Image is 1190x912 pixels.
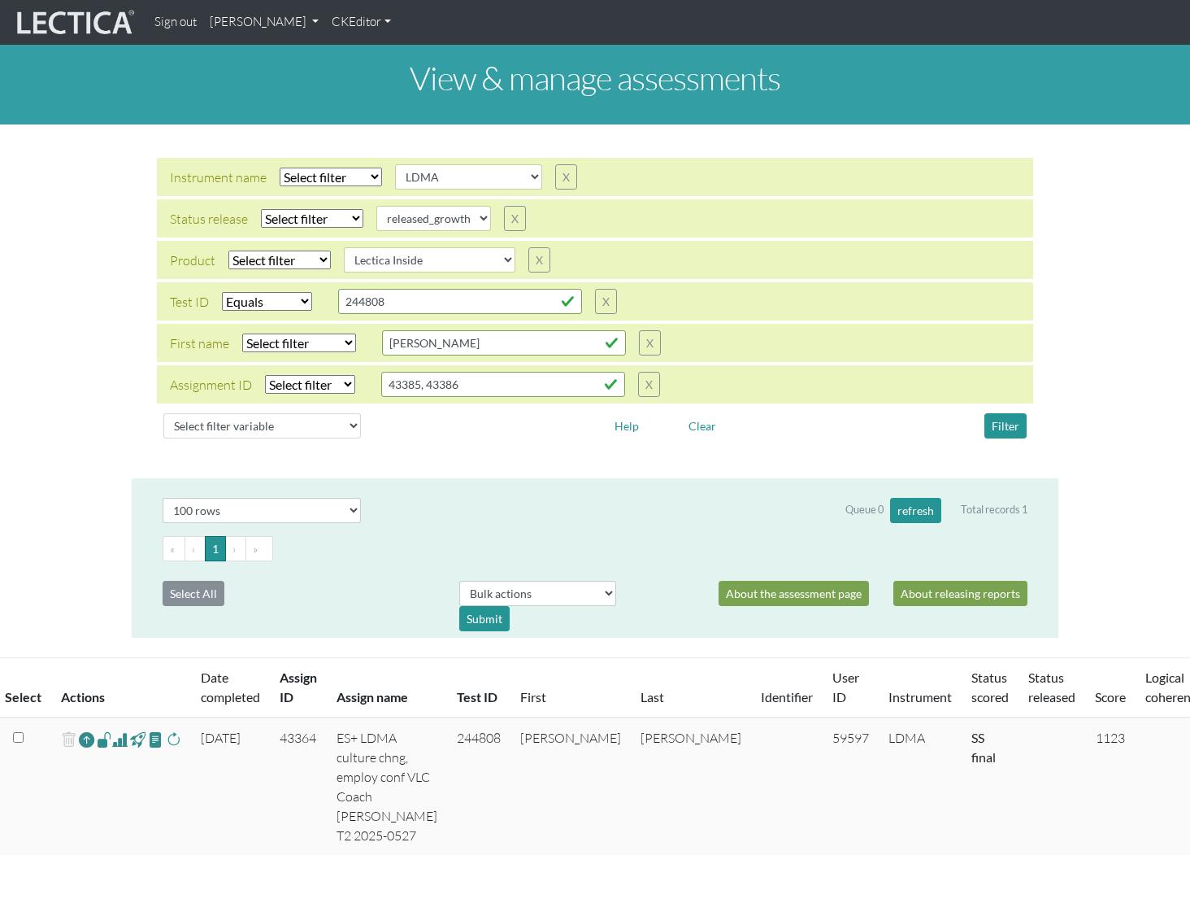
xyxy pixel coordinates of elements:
div: Test ID [170,292,209,312]
button: Help [607,413,646,439]
a: Reopen [79,728,94,752]
a: Status scored [971,670,1009,705]
th: Test ID [447,658,510,718]
img: lecticalive [13,7,135,38]
a: CKEditor [325,7,397,38]
button: Go to page 1 [205,536,226,561]
button: X [595,289,617,314]
div: Queue 0 Total records 1 [845,498,1027,523]
div: First name [170,334,229,353]
button: Select All [163,581,224,606]
span: delete [61,728,76,752]
a: Date completed [201,670,260,705]
th: Assign name [327,658,447,718]
div: Instrument name [170,168,267,187]
td: 244808 [447,718,510,855]
button: X [504,206,526,231]
span: view [97,730,112,748]
button: refresh [890,498,941,523]
div: Status release [170,209,248,229]
a: First [520,689,546,705]
a: Sign out [148,7,203,38]
td: [DATE] [191,718,270,855]
a: Identifier [761,689,813,705]
td: ES+ LDMA culture chng, employ conf VLC Coach [PERSON_NAME] T2 2025-0527 [327,718,447,855]
a: About the assessment page [719,581,869,606]
a: Last [641,689,664,705]
th: Actions [51,658,191,718]
span: view [148,730,163,748]
th: Assign ID [270,658,327,718]
span: 1123 [1096,730,1125,746]
td: 43364 [270,718,327,855]
div: Submit [459,606,510,631]
button: Clear [681,413,723,439]
button: X [555,164,577,190]
button: X [638,372,660,397]
span: rescore [166,730,181,749]
span: Analyst score [112,730,128,749]
a: [PERSON_NAME] [203,7,325,38]
td: LDMA [879,718,962,855]
a: User ID [832,670,859,705]
span: view [130,730,145,748]
button: Filter [984,413,1027,439]
td: [PERSON_NAME] [510,718,631,855]
div: Product [170,251,215,270]
a: Completed = assessment has been completed; CS scored = assessment has been CLAS scored; LS scored... [971,730,996,765]
a: Status released [1028,670,1075,705]
td: [PERSON_NAME] [631,718,751,855]
a: About releasing reports [893,581,1027,606]
a: Score [1095,689,1126,705]
a: Instrument [888,689,952,705]
td: 59597 [823,718,879,855]
div: Assignment ID [170,375,252,395]
a: Help [607,417,646,432]
ul: Pagination [163,536,1027,561]
button: X [528,247,550,273]
button: X [639,330,661,356]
